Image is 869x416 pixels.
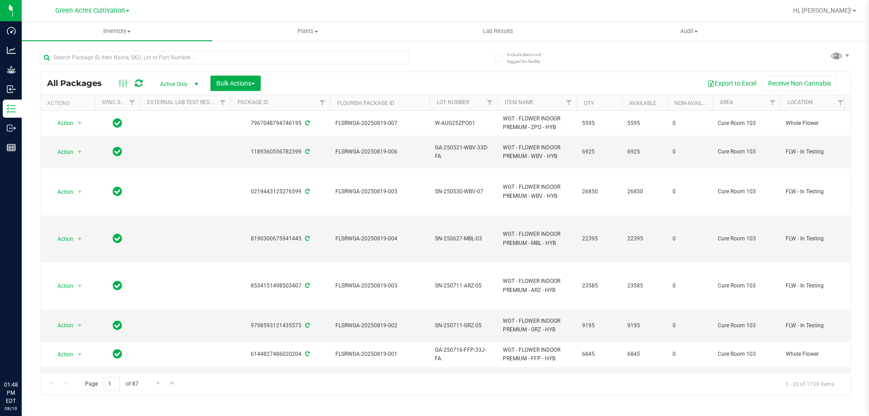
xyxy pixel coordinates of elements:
[74,280,86,292] span: select
[762,76,837,91] button: Receive Non-Cannabis
[229,119,331,128] div: 7967048794746195
[4,405,18,412] p: 08/19
[718,282,775,290] span: Cure Room 103
[335,119,424,128] span: FLSRWGA-20250819-007
[673,234,707,243] span: 0
[213,27,402,35] span: Plants
[435,187,492,196] span: SN-250530-WBV-07
[166,377,179,389] a: Go to the last page
[582,321,616,330] span: 9195
[702,76,762,91] button: Export to Excel
[74,117,86,129] span: select
[627,119,662,128] span: 5595
[229,148,331,156] div: 1189360556782399
[335,148,424,156] span: FLSRWGA-20250819-006
[627,148,662,156] span: 6925
[47,78,111,88] span: All Packages
[104,377,120,391] input: 1
[673,187,707,196] span: 0
[40,51,410,64] input: Search Package ID, Item Name, SKU, Lot or Part Number...
[503,317,571,334] span: WGT - FLOWER INDOOR PREMIUM - GRZ - HYB
[229,234,331,243] div: 8190300675941445
[786,119,843,128] span: Whole Flower
[210,76,261,91] button: Bulk Actions
[113,319,122,332] span: In Sync
[337,100,394,106] a: Flourish Package ID
[505,99,534,105] a: Item Name
[74,233,86,245] span: select
[49,280,74,292] span: Action
[229,321,331,330] div: 9798593121435575
[49,117,74,129] span: Action
[582,234,616,243] span: 22395
[49,186,74,198] span: Action
[582,350,616,359] span: 6845
[718,321,775,330] span: Cure Room 103
[503,346,571,363] span: WGT - FLOWER INDOOR PREMIUM - FFP - HYB
[403,22,593,41] a: Lab Results
[435,346,492,363] span: GA-250716-FFP-33J-FA
[113,348,122,360] span: In Sync
[786,234,843,243] span: FLW - In Testing
[718,119,775,128] span: Cure Room 103
[238,99,268,105] a: Package ID
[437,99,469,105] a: Lot Number
[507,51,552,65] span: Include items not tagged for facility
[627,350,662,359] span: 6845
[113,117,122,129] span: In Sync
[315,95,330,110] a: Filter
[584,100,594,106] a: Qty
[216,80,255,87] span: Bulk Actions
[594,27,784,35] span: Audit
[147,99,218,105] a: External Lab Test Result
[229,350,331,359] div: 6144827486020204
[793,7,852,14] span: Hi, [PERSON_NAME]!
[582,148,616,156] span: 6925
[786,282,843,290] span: FLW - In Testing
[152,377,165,389] a: Go to the next page
[335,234,424,243] span: FLSRWGA-20250819-004
[113,232,122,245] span: In Sync
[7,104,16,113] inline-svg: Inventory
[718,234,775,243] span: Cure Room 103
[435,143,492,161] span: GA-250521-WBV-33D-FA
[304,322,310,329] span: Sync from Compliance System
[304,351,310,357] span: Sync from Compliance System
[335,282,424,290] span: FLSRWGA-20250819-003
[435,282,492,290] span: SN-250711-ARZ-05
[786,321,843,330] span: FLW - In Testing
[765,95,780,110] a: Filter
[102,99,137,105] a: Sync Status
[55,7,125,14] span: Green Acres Cultivation
[594,22,784,41] a: Audit
[77,377,146,391] span: Page of 87
[471,27,525,35] span: Lab Results
[47,100,91,106] div: Actions
[562,95,577,110] a: Filter
[582,119,616,128] span: 5595
[74,186,86,198] span: select
[503,143,571,161] span: WGT - FLOWER INDOOR PREMIUM - WBV - HYB
[627,282,662,290] span: 23585
[49,233,74,245] span: Action
[212,22,403,41] a: Plants
[7,26,16,35] inline-svg: Dashboard
[833,95,848,110] a: Filter
[435,119,492,128] span: W-AUG25ZPO01
[22,22,212,41] a: Inventory
[674,100,715,106] a: Non-Available
[113,145,122,158] span: In Sync
[435,321,492,330] span: SN-250711-GRZ-05
[718,148,775,156] span: Cure Room 103
[335,187,424,196] span: FLSRWGA-20250819-005
[786,187,843,196] span: FLW - In Testing
[74,146,86,158] span: select
[304,120,310,126] span: Sync from Compliance System
[7,143,16,152] inline-svg: Reports
[335,350,424,359] span: FLSRWGA-20250819-001
[7,46,16,55] inline-svg: Analytics
[304,148,310,155] span: Sync from Compliance System
[215,95,230,110] a: Filter
[49,146,74,158] span: Action
[503,230,571,247] span: WGT - FLOWER INDOOR PREMIUM - MBL - HYB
